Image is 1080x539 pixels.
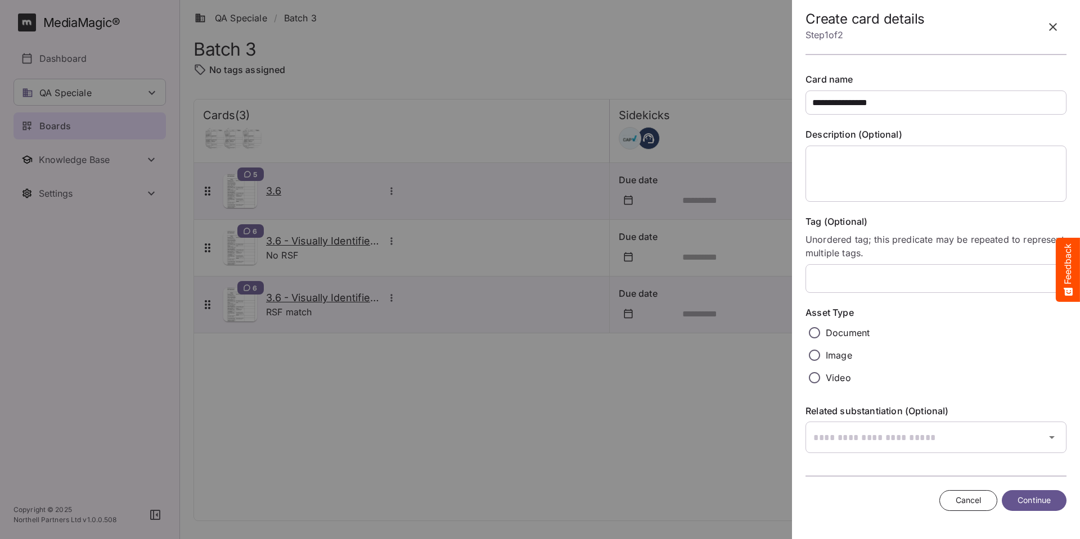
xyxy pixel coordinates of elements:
p: Image [826,348,852,362]
button: Continue [1002,490,1066,511]
p: Step 1 of 2 [805,27,925,43]
button: Cancel [939,490,998,511]
p: Document [826,326,870,339]
span: Continue [1018,493,1051,508]
label: Asset Type [805,306,1066,319]
label: Card name [805,73,1066,86]
button: Feedback [1056,238,1080,302]
label: Description (Optional) [805,128,1066,141]
tags: ​ [805,264,1066,293]
h2: Create card details [805,11,925,28]
p: Video [826,371,851,384]
label: Related substantiation (Optional) [805,405,1066,418]
p: Unordered tag; this predicate may be repeated to represent multiple tags. [805,233,1066,260]
label: Tag (Optional) [805,215,1066,228]
span: Cancel [956,493,982,508]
